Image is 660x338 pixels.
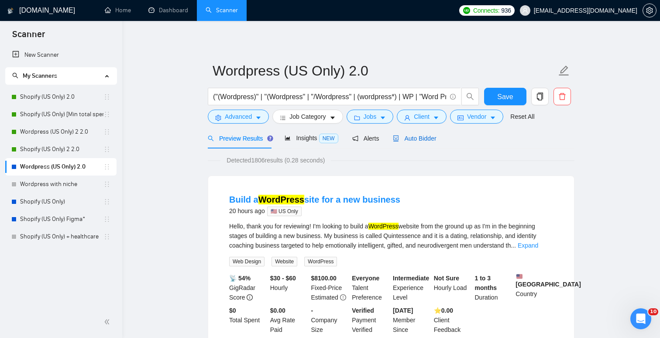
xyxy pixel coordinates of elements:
[368,223,399,230] mark: WordPress
[304,257,337,266] span: WordPress
[350,273,391,302] div: Talent Preference
[497,91,513,102] span: Save
[553,88,571,105] button: delete
[5,210,117,228] li: Shopify (US Only) Figma*
[457,114,464,121] span: idcard
[463,7,470,14] img: upwork-logo.png
[393,275,429,282] b: Intermediate
[473,6,499,15] span: Connects:
[247,294,253,300] span: info-circle
[5,141,117,158] li: Shopify (US Only) 2 2.0
[20,106,103,123] a: Shopify (US Only) [Min total spent $10k] 2.0
[5,106,117,123] li: Shopify (US Only) [Min total spent $10k] 2.0
[462,93,478,100] span: search
[229,275,251,282] b: 📡 54%
[340,294,346,300] span: exclamation-circle
[229,257,265,266] span: Web Design
[630,308,651,329] iframe: Intercom live chat
[450,110,503,124] button: idcardVendorcaret-down
[532,93,548,100] span: copy
[309,306,351,335] div: Company Size
[391,273,432,302] div: Experience Level
[5,46,117,64] li: New Scanner
[350,306,391,335] div: Payment Verified
[473,273,514,302] div: Duration
[397,110,447,124] button: userClientcaret-down
[461,88,479,105] button: search
[514,273,555,302] div: Country
[103,181,110,188] span: holder
[434,307,453,314] b: ⭐️ 0.00
[352,135,358,141] span: notification
[255,114,261,121] span: caret-down
[643,7,656,14] span: setting
[490,114,496,121] span: caret-down
[7,4,14,18] img: logo
[213,60,557,82] input: Scanner name...
[20,210,103,228] a: Shopify (US Only) Figma*
[229,307,236,314] b: $ 0
[364,112,377,121] span: Jobs
[311,307,313,314] b: -
[148,7,188,14] a: dashboardDashboard
[103,146,110,153] span: holder
[511,242,516,249] span: ...
[467,112,486,121] span: Vendor
[20,123,103,141] a: Wordpress (US Only) 2 2.0
[484,88,526,105] button: Save
[434,275,459,282] b: Not Sure
[103,198,110,205] span: holder
[208,110,269,124] button: settingAdvancedcaret-down
[404,114,410,121] span: user
[268,306,309,335] div: Avg Rate Paid
[285,135,291,141] span: area-chart
[227,306,268,335] div: Total Spent
[268,273,309,302] div: Hourly
[280,114,286,121] span: bars
[289,112,326,121] span: Job Category
[354,114,360,121] span: folder
[12,72,18,79] span: search
[272,257,297,266] span: Website
[432,306,473,335] div: Client Feedback
[648,308,658,315] span: 10
[352,307,374,314] b: Verified
[20,158,103,176] a: Wordpress (US Only) 2.0
[393,135,399,141] span: robot
[309,273,351,302] div: Fixed-Price
[5,228,117,245] li: Shopify (US Only) + healthcare
[206,7,238,14] a: searchScanner
[103,111,110,118] span: holder
[510,112,534,121] a: Reset All
[501,6,511,15] span: 936
[393,135,436,142] span: Auto Bidder
[554,93,571,100] span: delete
[213,91,446,102] input: Search Freelance Jobs...
[208,135,271,142] span: Preview Results
[227,273,268,302] div: GigRadar Score
[5,123,117,141] li: Wordpress (US Only) 2 2.0
[558,65,570,76] span: edit
[516,273,581,288] b: [GEOGRAPHIC_DATA]
[20,88,103,106] a: Shopify (US Only) 2.0
[475,275,497,291] b: 1 to 3 months
[518,242,538,249] a: Expand
[103,93,110,100] span: holder
[229,221,553,250] div: Hello, thank you for reviewing! I'm looking to build a website from the ground up as I'm in the b...
[103,233,110,240] span: holder
[352,135,379,142] span: Alerts
[20,141,103,158] a: Shopify (US Only) 2 2.0
[311,294,338,301] span: Estimated
[450,94,456,100] span: info-circle
[432,273,473,302] div: Hourly Load
[103,163,110,170] span: holder
[5,28,52,46] span: Scanner
[220,155,331,165] span: Detected 1806 results (0.28 seconds)
[391,306,432,335] div: Member Since
[105,7,131,14] a: homeHome
[103,216,110,223] span: holder
[311,275,337,282] b: $ 8100.00
[643,7,657,14] a: setting
[215,114,221,121] span: setting
[20,176,103,193] a: Wordpress with niche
